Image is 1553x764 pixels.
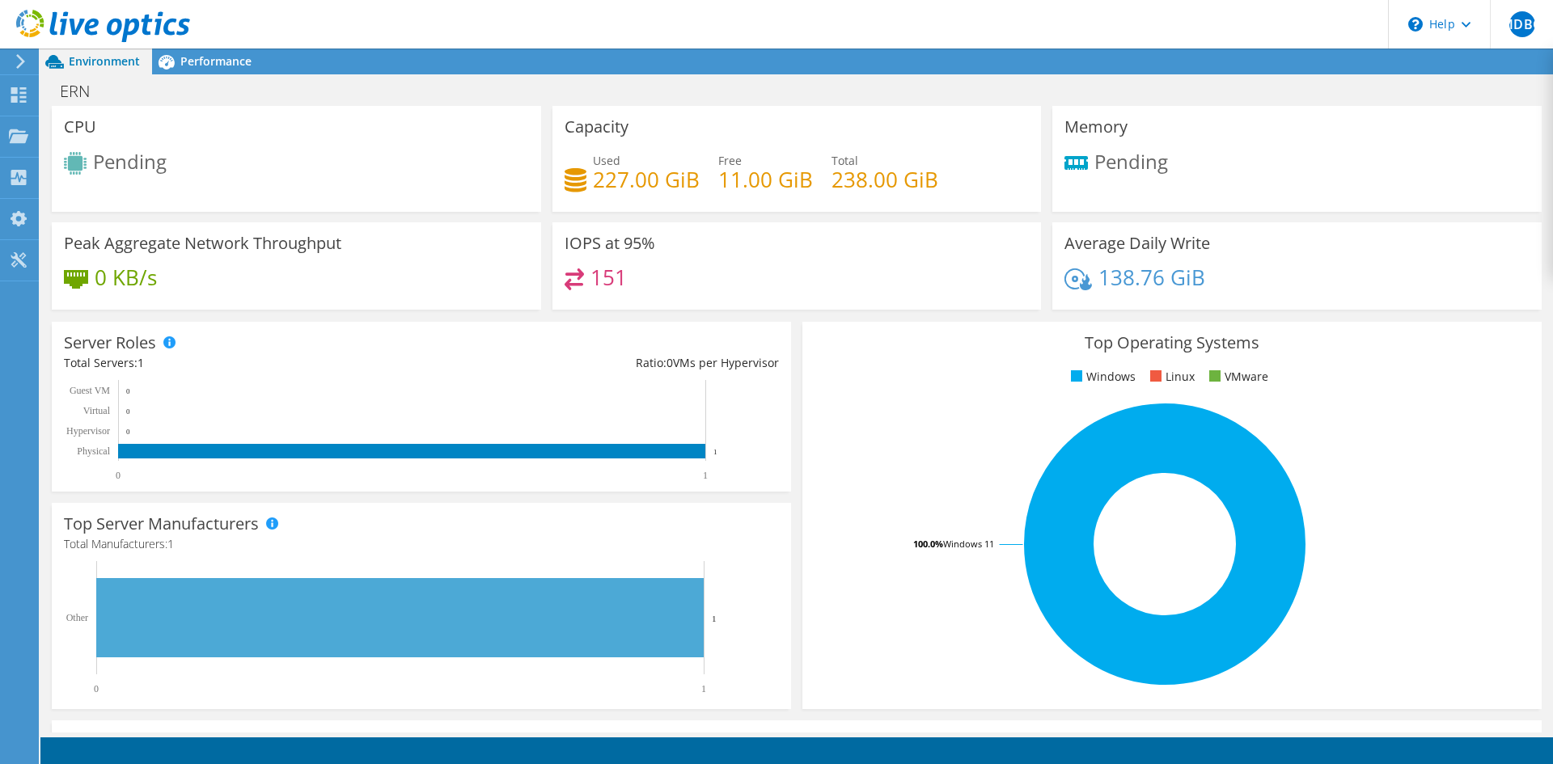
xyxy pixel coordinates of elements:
h3: Average Daily Write [1064,234,1210,252]
h3: Memory [1064,118,1128,136]
text: 0 [94,683,99,694]
h4: 227.00 GiB [593,171,700,188]
span: Environment [69,53,140,69]
text: Hypervisor [66,425,110,437]
span: 1 [167,536,174,551]
tspan: Windows 11 [943,538,994,550]
div: Ratio: VMs per Hypervisor [421,354,779,372]
text: Guest VM [70,385,110,396]
span: Performance [180,53,252,69]
span: Pending [1094,147,1168,174]
h1: ERN [53,82,115,100]
div: Total Servers: [64,354,421,372]
h3: Top Server Manufacturers [64,515,259,533]
text: Virtual [83,405,111,416]
span: 0 [666,355,673,370]
text: 1 [701,683,706,694]
h4: 151 [590,268,627,286]
li: VMware [1205,368,1268,386]
text: 1 [703,470,708,481]
text: 0 [126,428,130,436]
h4: Total Manufacturers: [64,535,779,553]
h3: Server Roles [64,334,156,352]
text: 0 [116,470,121,481]
span: MDBG [1509,11,1535,37]
span: Pending [93,148,167,175]
span: 1 [138,355,144,370]
svg: \n [1408,17,1423,32]
h3: Top Operating Systems [815,334,1530,352]
h4: 11.00 GiB [718,171,813,188]
span: Total [832,153,858,168]
text: 1 [713,448,717,456]
h3: Peak Aggregate Network Throughput [64,234,341,252]
h3: IOPS at 95% [565,234,655,252]
h4: 0 KB/s [95,268,157,286]
h4: 138.76 GiB [1098,268,1205,286]
text: 0 [126,407,130,416]
text: 1 [712,614,717,623]
li: Linux [1146,368,1195,386]
text: Physical [77,445,110,457]
span: Free [718,153,742,168]
h3: Capacity [565,118,628,136]
text: 0 [126,387,130,395]
text: Other [66,612,88,623]
h3: CPU [64,118,96,136]
tspan: 100.0% [913,538,943,550]
span: Used [593,153,620,168]
li: Windows [1067,368,1136,386]
h4: 238.00 GiB [832,171,938,188]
